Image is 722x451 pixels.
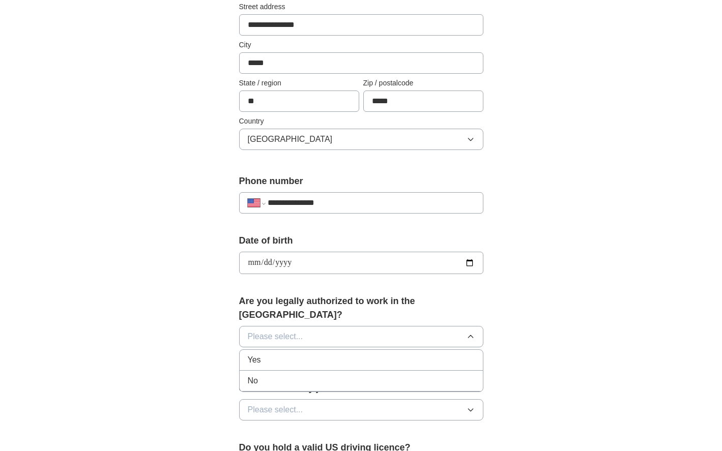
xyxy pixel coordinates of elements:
label: Phone number [239,174,483,188]
span: Yes [248,354,261,366]
button: Please select... [239,399,483,420]
button: Please select... [239,326,483,347]
label: Street address [239,2,483,12]
label: City [239,40,483,50]
span: Please select... [248,330,303,343]
span: [GEOGRAPHIC_DATA] [248,133,333,145]
label: Are you legally authorized to work in the [GEOGRAPHIC_DATA]? [239,294,483,322]
span: No [248,375,258,387]
label: Zip / postalcode [363,78,483,88]
label: State / region [239,78,359,88]
span: Please select... [248,404,303,416]
button: [GEOGRAPHIC_DATA] [239,129,483,150]
label: Date of birth [239,234,483,248]
label: Country [239,116,483,127]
